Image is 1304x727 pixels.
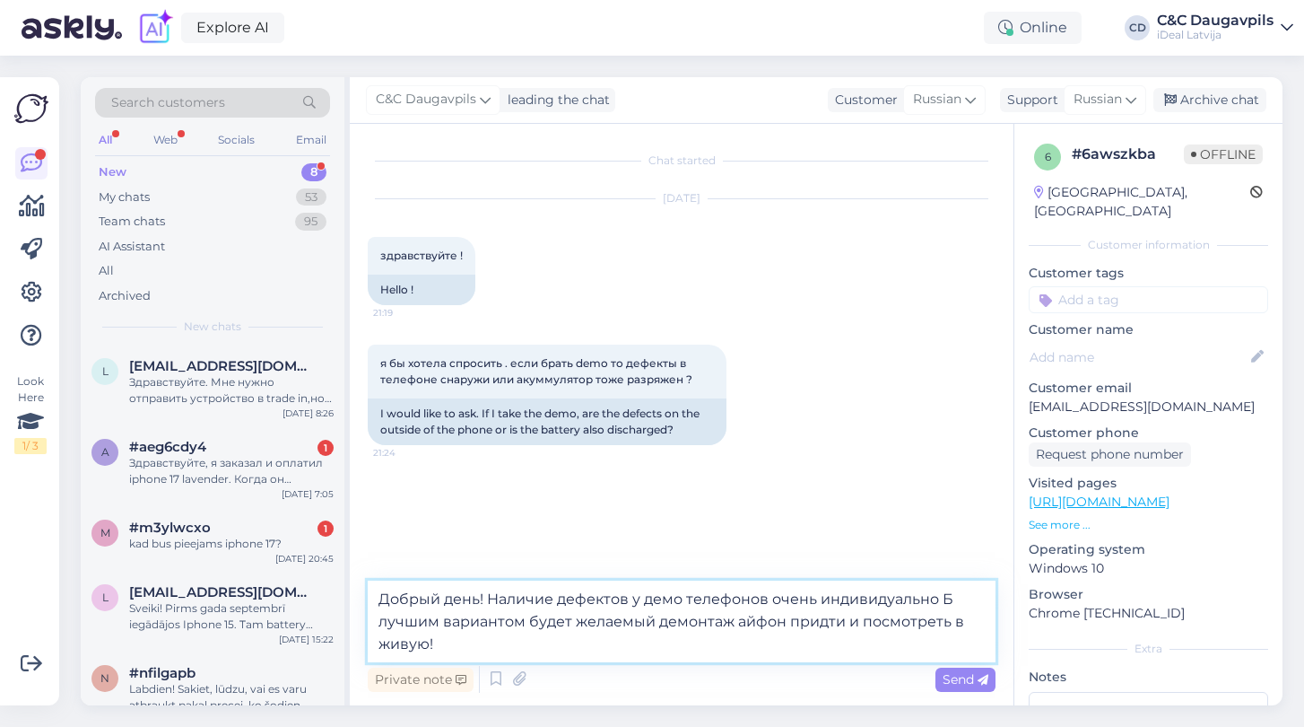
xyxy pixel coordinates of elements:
[1029,398,1268,416] p: [EMAIL_ADDRESS][DOMAIN_NAME]
[99,287,151,305] div: Archived
[376,90,476,109] span: C&C Daugavpils
[129,665,196,681] span: #nfilgapb
[295,213,326,231] div: 95
[129,536,334,552] div: kad bus pieejams iphone 17?
[181,13,284,43] a: Explore AI
[380,249,463,262] span: здравствуйте !
[1029,604,1268,623] p: Chrome [TECHNICAL_ID]
[1029,424,1268,442] p: Customer phone
[275,552,334,565] div: [DATE] 20:45
[292,128,330,152] div: Email
[1029,540,1268,559] p: Operating system
[129,439,206,455] span: #aeg6cdy4
[1045,150,1051,163] span: 6
[184,319,241,335] span: New chats
[500,91,610,109] div: leading the chat
[129,600,334,633] div: Sveiki! Pirms gada septembrī iegādājos Iphone 15. Tam battery health turējās ļoti labi - visu gad...
[368,399,726,445] div: I would like to ask. If I take the demo, are the defects on the outside of the phone or is the ba...
[1029,585,1268,604] p: Browser
[129,374,334,407] div: Здравствуйте. Мне нужно отправить устройство в trade in,но у меня нет нет кода,который надо ввест...
[1072,144,1184,165] div: # 6awszkba
[279,633,334,646] div: [DATE] 15:22
[283,407,334,420] div: [DATE] 8:26
[1034,183,1250,221] div: [GEOGRAPHIC_DATA], [GEOGRAPHIC_DATA]
[1153,88,1266,112] div: Archive chat
[129,358,316,374] span: looney28@inbox.lv
[373,446,440,460] span: 21:24
[368,581,995,662] textarea: Добрый день! Наличие дефектов у демо телефонов очень индивидуально Б лучшим вариантом будет желае...
[1029,264,1268,283] p: Customer tags
[14,373,47,454] div: Look Here
[129,584,316,600] span: lvasilevska56@gmail.com
[99,163,126,181] div: New
[282,487,334,501] div: [DATE] 7:05
[1029,286,1268,313] input: Add a tag
[129,455,334,487] div: Здравствуйте, я заказал и оплатил iphone 17 lavender. Когда он появится?
[1029,474,1268,493] p: Visited pages
[943,671,988,688] span: Send
[1029,517,1268,533] p: See more ...
[1000,91,1058,109] div: Support
[368,153,995,169] div: Chat started
[99,213,165,231] div: Team chats
[99,188,150,206] div: My chats
[984,12,1082,44] div: Online
[100,671,109,685] span: n
[1030,347,1247,367] input: Add name
[101,445,109,459] span: a
[214,128,258,152] div: Socials
[380,356,692,386] span: я бы хотела спросить . если брать demo то дефекты в телефоне снаружи или акуммулятор тоже разряжен ?
[102,591,109,604] span: l
[99,262,114,280] div: All
[1029,559,1268,578] p: Windows 10
[1125,15,1150,40] div: CD
[1157,13,1274,28] div: C&C Daugavpils
[1029,641,1268,657] div: Extra
[368,190,995,206] div: [DATE]
[136,9,174,47] img: explore-ai
[99,238,165,256] div: AI Assistant
[1029,379,1268,398] p: Customer email
[95,128,116,152] div: All
[1029,320,1268,339] p: Customer name
[102,364,109,378] span: l
[1184,145,1263,164] span: Offline
[14,438,47,454] div: 1 / 3
[14,92,48,126] img: Askly Logo
[1029,237,1268,253] div: Customer information
[1074,90,1122,109] span: Russian
[1029,494,1169,510] a: [URL][DOMAIN_NAME]
[913,90,961,109] span: Russian
[317,521,334,537] div: 1
[1029,668,1268,687] p: Notes
[111,93,225,112] span: Search customers
[368,668,474,692] div: Private note
[317,440,334,456] div: 1
[1157,28,1274,42] div: iDeal Latvija
[373,306,440,320] span: 21:19
[828,91,898,109] div: Customer
[129,520,211,536] span: #m3ylwcxo
[1157,13,1293,42] a: C&C DaugavpilsiDeal Latvija
[1029,442,1191,467] div: Request phone number
[100,526,110,539] span: m
[129,681,334,714] div: Labdien! Sakiet, lūdzu, vai es varu atbraukt pakaļ precei, ko šodien pasūtīju (2000085455)? Es sa...
[150,128,181,152] div: Web
[368,275,475,305] div: Hello !
[296,188,326,206] div: 53
[301,163,326,181] div: 8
